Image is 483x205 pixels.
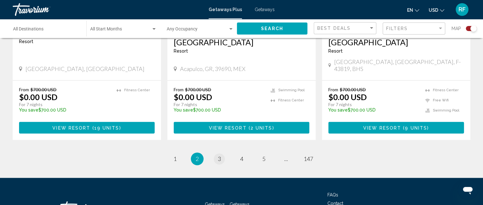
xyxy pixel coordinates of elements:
span: View Resort [363,125,401,130]
p: For 7 nights [328,102,419,107]
p: For 7 nights [19,102,110,107]
span: 2 units [251,125,272,130]
span: Free Wifi [433,98,449,102]
span: Search [261,26,283,31]
span: From [19,87,29,92]
span: You save [174,107,193,112]
span: Resort [174,48,188,54]
span: 1 [173,155,177,162]
span: 4 [240,155,243,162]
span: 3 [218,155,221,162]
button: Change currency [429,5,444,15]
span: Resort [19,39,33,44]
span: You save [19,107,38,112]
span: Acapulco, GR, 39690, MEX [180,65,245,72]
span: Fitness Center [433,88,459,92]
span: From [174,87,184,92]
ul: Pagination [13,152,470,165]
span: 9 units [405,125,427,130]
button: Search [237,22,307,34]
a: FAQs [327,192,338,197]
span: ( ) [401,125,429,130]
a: Travorium [13,3,202,16]
span: You save [328,107,348,112]
iframe: Button to launch messaging window [458,180,478,200]
span: $700.00 USD [185,87,211,92]
span: $700.00 USD [340,87,366,92]
span: View Resort [209,125,246,130]
span: Swimming Pool [278,88,305,92]
span: ... [284,155,288,162]
button: View Resort(19 units) [19,122,155,133]
span: [GEOGRAPHIC_DATA], [GEOGRAPHIC_DATA] [25,65,144,72]
p: $700.00 USD [328,107,419,112]
p: $0.00 USD [19,92,57,102]
span: [GEOGRAPHIC_DATA], [GEOGRAPHIC_DATA], F-43819, BHS [334,58,464,72]
span: Fitness Center [278,98,304,102]
p: $700.00 USD [19,107,110,112]
p: $700.00 USD [174,107,264,112]
a: Getaways Plus [209,7,242,12]
span: Filters [386,26,408,31]
span: View Resort [52,125,90,130]
span: Swimming Pool [433,108,459,112]
span: From [328,87,338,92]
span: 5 [262,155,265,162]
p: For 7 nights [174,102,264,107]
button: View Resort(9 units) [328,122,464,133]
button: User Menu [454,3,470,16]
span: 19 units [94,125,119,130]
span: Fitness Center [124,88,150,92]
span: 147 [304,155,313,162]
span: ( ) [90,125,121,130]
span: Best Deals [317,26,351,31]
span: $700.00 USD [30,87,57,92]
p: $0.00 USD [174,92,212,102]
span: Map [452,24,461,33]
span: en [407,8,413,13]
span: RF [459,6,466,13]
a: Getaways [255,7,275,12]
span: Resort [328,48,343,54]
button: Change language [407,5,419,15]
span: ( ) [247,125,274,130]
mat-select: Sort by [317,26,374,31]
p: $0.00 USD [328,92,367,102]
span: 2 [196,155,199,162]
button: View Resort(2 units) [174,122,309,133]
span: USD [429,8,438,13]
button: Filter [383,22,445,35]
